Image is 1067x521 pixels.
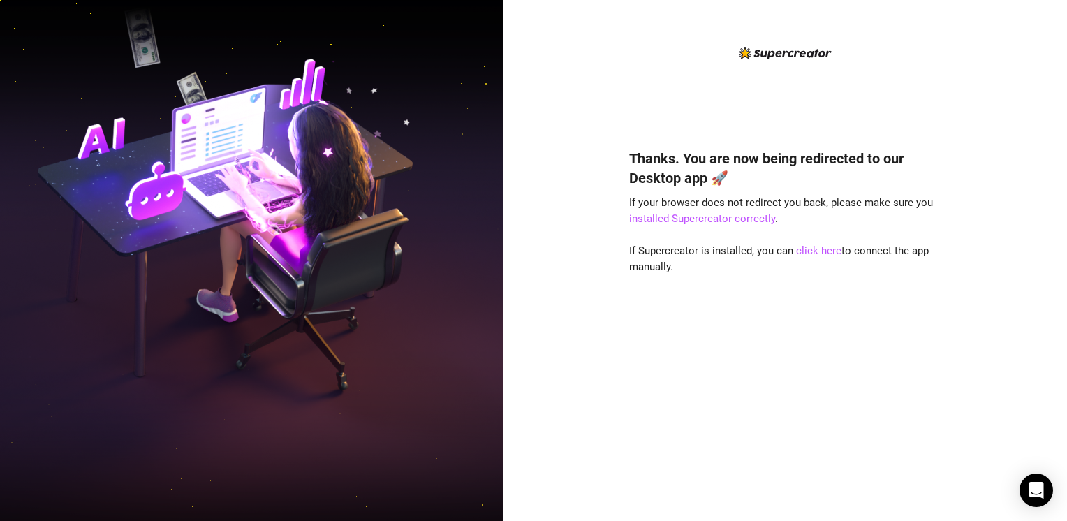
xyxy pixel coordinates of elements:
[629,196,933,226] span: If your browser does not redirect you back, please make sure you .
[629,149,941,188] h4: Thanks. You are now being redirected to our Desktop app 🚀
[739,47,832,59] img: logo-BBDzfeDw.svg
[1020,474,1053,507] div: Open Intercom Messenger
[796,244,841,257] a: click here
[629,244,929,274] span: If Supercreator is installed, you can to connect the app manually.
[629,212,775,225] a: installed Supercreator correctly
